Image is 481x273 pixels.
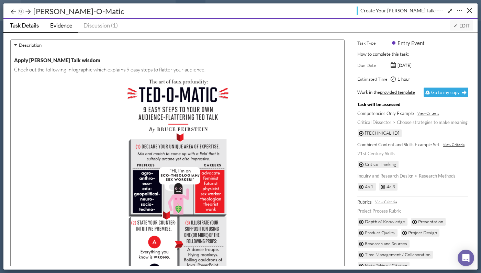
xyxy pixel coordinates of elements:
button: Go to my copy [424,88,468,97]
div: Combined Content and Skills Example Set [357,141,439,148]
div: Project Process Rubric [357,207,401,215]
span: Edit [454,23,470,29]
span: Research and Sources [365,240,407,247]
div: Choose strategies to make meaning [391,119,468,126]
span: View Criteria [417,110,439,117]
div: [PERSON_NAME]-O-Matic [32,6,126,16]
span: 3.1.1.1 [365,129,399,137]
span: 4a.3 [387,183,395,190]
span: Evidence [50,22,72,29]
span: View Criteria [375,198,397,206]
span: Time Management / Collaboration [365,251,430,258]
span: Depth of Knowledge [365,218,405,225]
a: Discussion (1) [78,19,124,32]
span: 4a.1 [365,183,373,190]
label: How to complete this task: [357,50,409,58]
button: Close [464,5,475,16]
span: Presentation [418,218,443,225]
span: Critical Thinking [365,161,396,168]
div: Open Intercom Messenger [458,250,474,266]
h6: Estimated Time [357,77,391,82]
div: Entry Event [392,39,468,47]
strong: Apply [PERSON_NAME] Talk wisdom [14,57,100,63]
h6: Due Date [357,63,391,68]
span: Task Details [10,22,39,29]
a: Task Details [3,19,45,33]
div: Inquiry and Research Design [357,172,413,180]
div: Competencies Only Example [357,110,414,117]
img: jump-nav [18,9,24,15]
div: 21st Century Skills [357,150,395,157]
button: Expand/Shrink [434,7,455,15]
button: Edit [450,20,473,31]
a: Evidence [45,19,78,33]
div: Rubrics [357,198,372,206]
span: Project Design [408,229,437,236]
label: Work in the [357,89,415,96]
a: Create Your [PERSON_NAME] Talk----- [357,7,443,15]
h6: Task will be assessed [357,102,401,107]
span: provided template [380,89,415,95]
span: Create Your [PERSON_NAME] Talk----- [360,7,443,14]
span: Note Taking / Citation [365,262,407,269]
span: Product Quality [365,229,395,236]
div: 1 hour [391,76,468,83]
p: Check out the following infographic which explains 9 easy steps to flatter your audience. [14,66,341,75]
h6: Task Type [357,41,391,46]
div: [DATE] [391,62,412,69]
span: Discussion (1) [83,22,118,29]
label: Description [19,42,42,49]
div: Critical Dissector [357,119,391,126]
span: View Criteria [443,141,465,148]
div: Research Methods [413,172,456,180]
